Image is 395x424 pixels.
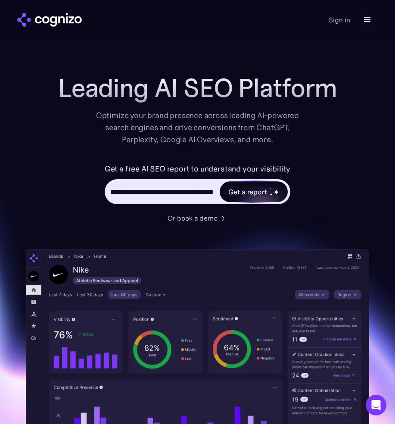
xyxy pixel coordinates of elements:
[329,15,350,25] a: Sign in
[168,213,228,223] a: Or book a demo
[17,13,82,27] a: home
[58,73,336,103] h1: Leading AI SEO Platform
[17,13,82,27] img: cognizo logo
[228,187,267,197] div: Get a report
[105,163,290,175] label: Get a free AI SEO report to understand your visibility
[274,189,279,195] img: star
[270,193,273,196] img: star
[92,109,304,146] div: Optimize your brand presence across leading AI-powered search engines and drive conversions from ...
[105,163,290,209] form: Hero URL Input Form
[366,395,386,415] div: Open Intercom Messenger
[168,213,218,223] div: Or book a demo
[270,188,271,189] img: star
[357,9,378,30] div: menu
[219,181,289,203] a: Get a reportstarstarstar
